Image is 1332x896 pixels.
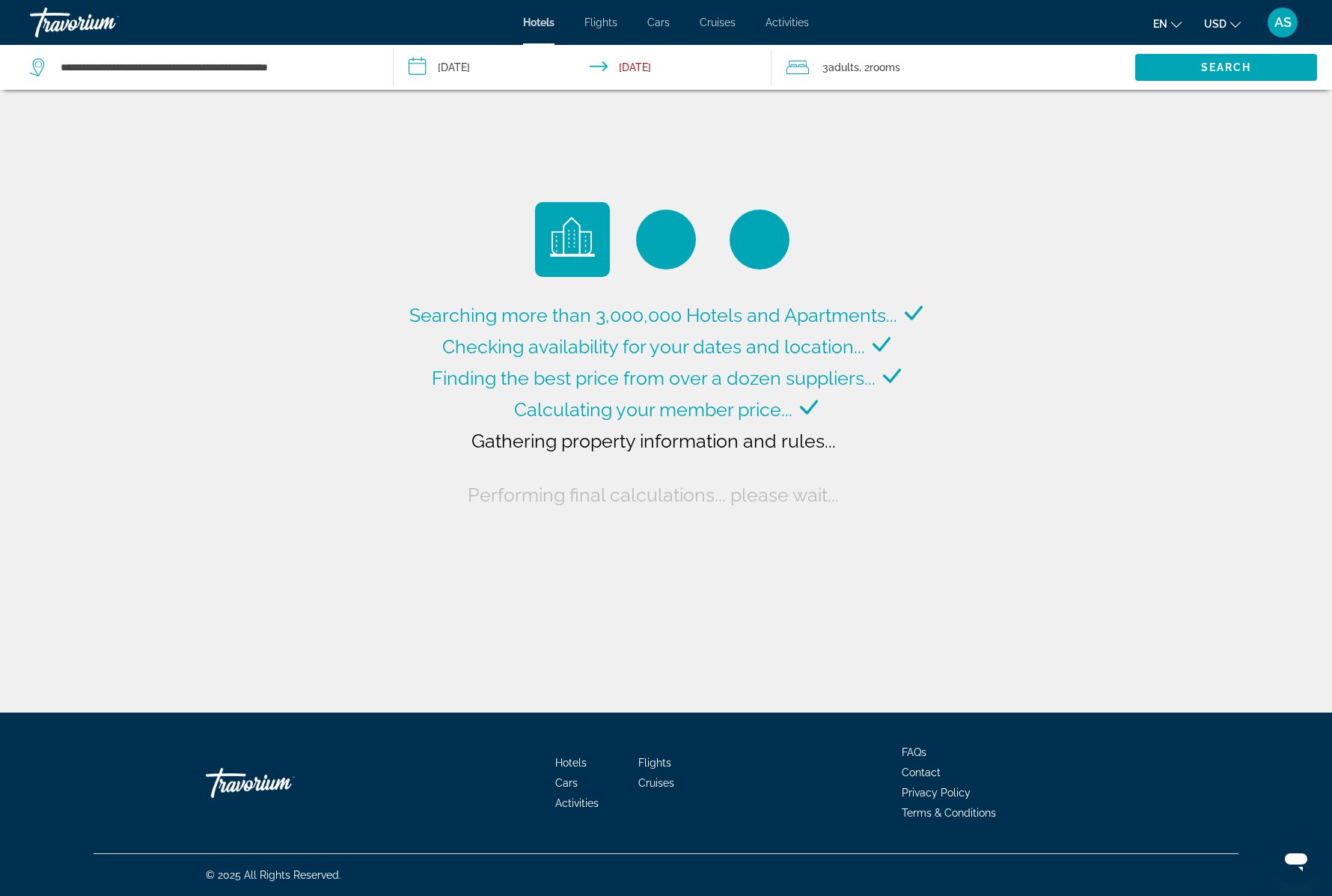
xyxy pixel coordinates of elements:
[555,777,578,789] a: Cars
[1135,54,1317,81] button: Search
[1204,13,1241,34] button: Change currency
[902,787,971,799] a: Privacy Policy
[471,430,836,452] span: Gathering property information and rules...
[555,757,587,769] a: Hotels
[638,777,674,789] a: Cruises
[1153,13,1182,34] button: Change language
[902,767,941,778] a: Contact
[822,57,859,78] span: 3
[555,797,599,809] a: Activities
[468,484,839,506] span: Performing final calculations... please wait...
[394,45,772,90] button: Check-in date: Sep 18, 2025 Check-out date: Sep 19, 2025
[859,57,900,78] span: , 2
[206,869,341,881] span: © 2025 All Rights Reserved.
[442,335,865,358] span: Checking availability for your dates and location...
[902,746,926,758] a: FAQs
[1204,18,1226,30] span: USD
[1201,61,1252,73] span: Search
[870,61,900,73] span: rooms
[772,45,1135,90] button: Travelers: 3 adults, 0 children
[206,761,355,805] a: Travorium
[638,757,671,769] a: Flights
[766,16,809,28] a: Activities
[1272,836,1320,884] iframe: Кнопка запуска окна обмена сообщениями
[514,398,792,421] span: Calculating your member price...
[584,16,617,28] a: Flights
[1263,7,1302,38] button: User Menu
[409,304,897,326] span: Searching more than 3,000,000 Hotels and Apartments...
[647,16,670,28] a: Cars
[902,807,996,819] a: Terms & Conditions
[828,61,859,73] span: Adults
[700,16,736,28] a: Cruises
[1153,18,1167,30] span: en
[432,367,876,389] span: Finding the best price from over a dozen suppliers...
[30,3,180,42] a: Travorium
[523,16,555,28] a: Hotels
[1274,15,1292,30] span: AS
